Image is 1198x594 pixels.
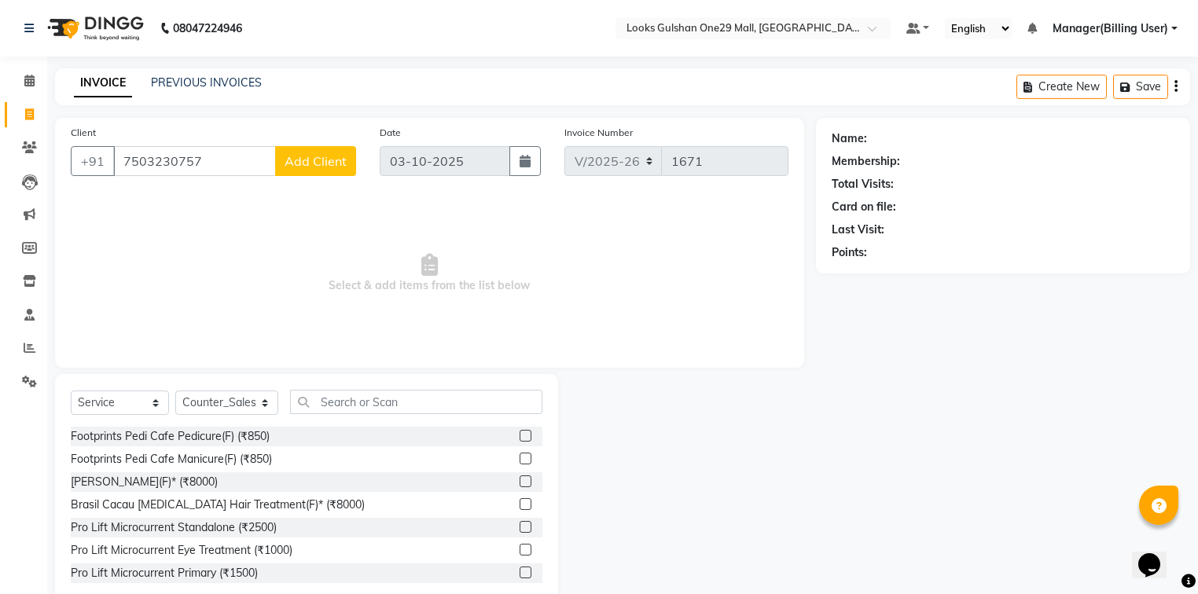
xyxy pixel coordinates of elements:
b: 08047224946 [173,6,242,50]
a: INVOICE [74,69,132,97]
input: Search or Scan [290,390,542,414]
span: Add Client [285,153,347,169]
div: Footprints Pedi Cafe Manicure(F) (₹850) [71,451,272,467]
label: Client [71,126,96,140]
div: Name: [832,130,867,147]
div: Membership: [832,153,900,170]
button: Save [1113,75,1168,99]
span: Select & add items from the list below [71,195,788,352]
div: Footprints Pedi Cafe Pedicure(F) (₹850) [71,428,270,445]
div: Pro Lift Microcurrent Eye Treatment (₹1000) [71,542,292,559]
img: logo [40,6,148,50]
iframe: chat widget [1132,531,1182,578]
button: +91 [71,146,115,176]
a: PREVIOUS INVOICES [151,75,262,90]
div: Points: [832,244,867,261]
div: Brasil Cacau [MEDICAL_DATA] Hair Treatment(F)* (₹8000) [71,497,365,513]
div: Total Visits: [832,176,894,192]
input: Search by Name/Mobile/Email/Code [113,146,276,176]
button: Create New [1016,75,1107,99]
div: Pro Lift Microcurrent Standalone (₹2500) [71,519,277,536]
div: [PERSON_NAME](F)* (₹8000) [71,474,218,490]
label: Invoice Number [564,126,633,140]
div: Last Visit: [832,222,884,238]
label: Date [380,126,401,140]
span: Manager(Billing User) [1053,20,1168,37]
div: Pro Lift Microcurrent Primary (₹1500) [71,565,258,581]
button: Add Client [275,146,356,176]
div: Card on file: [832,199,896,215]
